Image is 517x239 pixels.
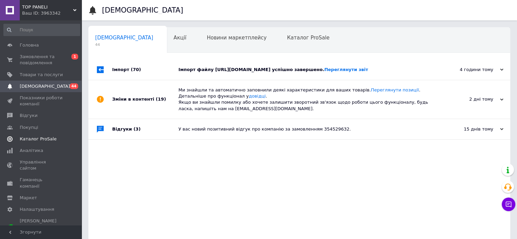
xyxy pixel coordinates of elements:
[324,67,368,72] a: Переглянути звіт
[112,80,178,119] div: Зміни в контенті
[249,93,266,99] a: довідці
[435,96,503,102] div: 2 дні тому
[112,119,178,139] div: Відгуки
[20,218,63,237] span: [PERSON_NAME] та рахунки
[112,59,178,80] div: Імпорт
[178,87,435,112] div: Ми знайшли та автоматично заповнили деякі характеристики для ваших товарів. . Детальніше про функ...
[435,126,503,132] div: 15 днів тому
[102,6,183,14] h1: [DEMOGRAPHIC_DATA]
[174,35,187,41] span: Акції
[287,35,329,41] span: Каталог ProSale
[371,87,419,92] a: Переглянути позиції
[3,24,80,36] input: Пошук
[20,95,63,107] span: Показники роботи компанії
[20,177,63,189] span: Гаманець компанії
[178,67,435,73] div: Імпорт файлу [URL][DOMAIN_NAME] успішно завершено.
[131,67,141,72] span: (70)
[435,67,503,73] div: 4 години тому
[20,159,63,171] span: Управління сайтом
[20,83,70,89] span: [DEMOGRAPHIC_DATA]
[95,35,153,41] span: [DEMOGRAPHIC_DATA]
[207,35,266,41] span: Новини маркетплейсу
[20,113,37,119] span: Відгуки
[178,126,435,132] div: У вас новий позитивний відгук про компанію за замовленням 354529632.
[22,4,73,10] span: TOP PANELI
[20,206,54,212] span: Налаштування
[20,54,63,66] span: Замовлення та повідомлення
[22,10,82,16] div: Ваш ID: 3963342
[156,97,166,102] span: (19)
[71,54,78,59] span: 1
[20,136,56,142] span: Каталог ProSale
[502,198,515,211] button: Чат з покупцем
[95,42,153,47] span: 44
[134,126,141,132] span: (3)
[20,195,37,201] span: Маркет
[20,42,39,48] span: Головна
[20,72,63,78] span: Товари та послуги
[20,124,38,131] span: Покупці
[20,148,43,154] span: Аналітика
[70,83,78,89] span: 44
